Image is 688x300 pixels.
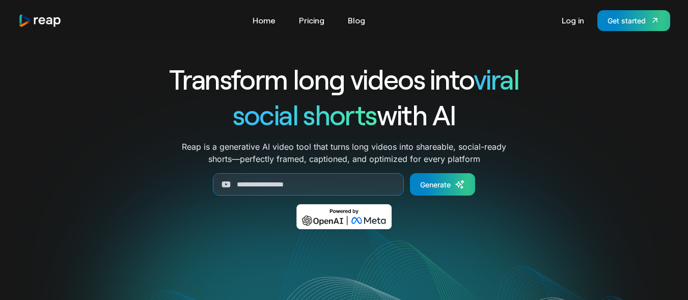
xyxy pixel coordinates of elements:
[18,14,62,28] a: home
[420,179,451,190] div: Generate
[294,12,329,29] a: Pricing
[233,98,377,131] span: social shorts
[182,141,506,165] p: Reap is a generative AI video tool that turns long videos into shareable, social-ready shorts—per...
[608,15,646,26] div: Get started
[474,62,519,95] span: viral
[410,173,475,196] a: Generate
[597,10,670,31] a: Get started
[247,12,281,29] a: Home
[132,61,556,97] h1: Transform long videos into
[132,97,556,132] h1: with AI
[296,204,392,229] img: Powered by OpenAI & Meta
[132,173,556,196] form: Generate Form
[557,12,589,29] a: Log in
[18,14,62,28] img: reap logo
[343,12,370,29] a: Blog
